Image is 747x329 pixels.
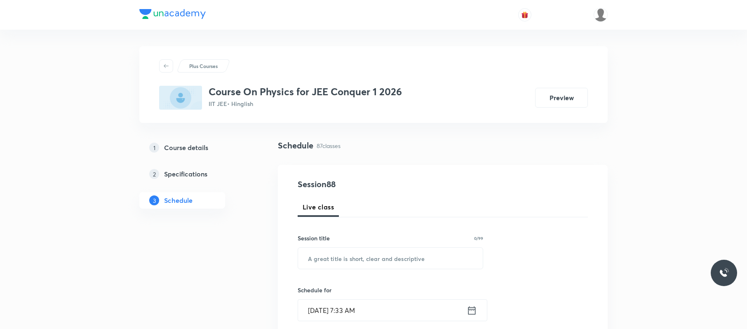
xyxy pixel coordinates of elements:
p: 87 classes [317,141,341,150]
h5: Specifications [164,169,207,179]
img: Company Logo [139,9,206,19]
h4: Schedule [278,139,313,152]
h3: Course On Physics for JEE Conquer 1 2026 [209,86,402,98]
a: 2Specifications [139,166,251,182]
p: 3 [149,195,159,205]
h4: Session 88 [298,178,448,190]
img: 2E98CCDF-420F-4917-B238-6EFB0E23A7E3_plus.png [159,86,202,110]
a: Company Logo [139,9,206,21]
input: A great title is short, clear and descriptive [298,248,483,269]
img: aadi Shukla [594,8,608,22]
p: 0/99 [474,236,483,240]
span: Live class [303,202,334,212]
button: avatar [518,8,531,21]
h5: Course details [164,143,208,153]
img: avatar [521,11,529,19]
h5: Schedule [164,195,193,205]
p: IIT JEE • Hinglish [209,99,402,108]
p: Plus Courses [189,62,218,70]
img: ttu [719,268,729,278]
button: Preview [535,88,588,108]
a: 1Course details [139,139,251,156]
h6: Session title [298,234,330,242]
h6: Schedule for [298,286,483,294]
p: 2 [149,169,159,179]
p: 1 [149,143,159,153]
